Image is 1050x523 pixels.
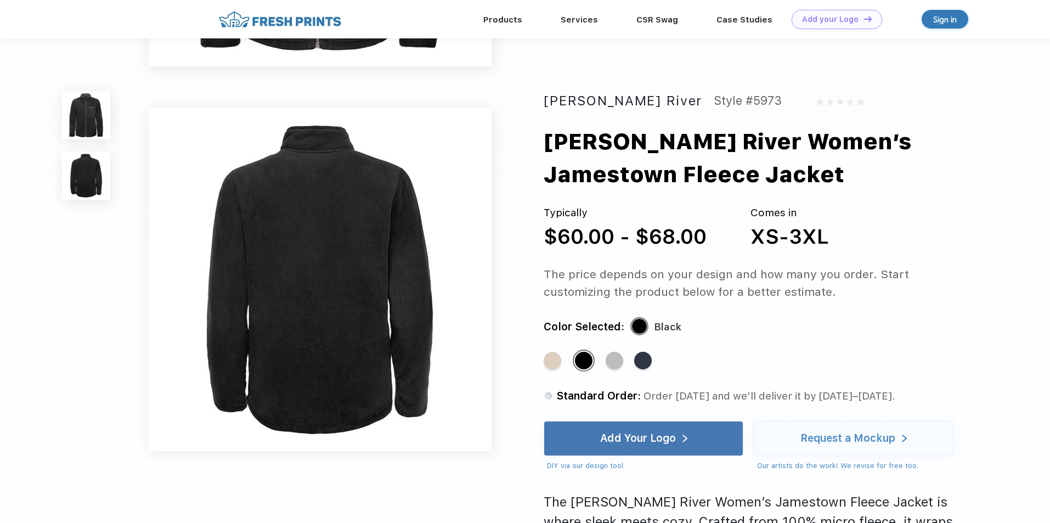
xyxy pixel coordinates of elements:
[847,98,854,105] img: gray_star.svg
[922,10,968,29] a: Sign in
[483,15,522,25] a: Products
[544,391,554,401] img: standard order
[750,205,829,221] div: Comes in
[933,13,957,26] div: Sign in
[606,352,623,369] div: Light-Grey
[544,318,624,336] div: Color Selected:
[817,98,823,105] img: gray_star.svg
[634,352,652,369] div: Navy
[802,15,859,24] div: Add your Logo
[547,460,743,471] div: DIY via our design tool.
[864,16,872,22] img: DT
[556,390,641,402] span: Standard Order:
[757,460,953,471] div: Our artists do the work! We revise for free too.
[544,125,1016,191] div: [PERSON_NAME] River Women’s Jamestown Fleece Jacket
[62,91,110,139] img: func=resize&h=100
[827,98,833,105] img: gray_star.svg
[62,151,110,200] img: func=resize&h=100
[750,221,829,252] div: XS-3XL
[902,435,907,443] img: white arrow
[544,91,702,111] div: [PERSON_NAME] River
[600,433,676,444] div: Add Your Logo
[544,205,707,221] div: Typically
[544,221,707,252] div: $60.00 - $68.00
[575,352,592,369] div: Black
[544,266,974,301] div: The price depends on your design and how many you order. Start customizing the product below for ...
[800,433,895,444] div: Request a Mockup
[714,91,782,111] div: Style #5973
[654,318,681,336] div: Black
[643,390,895,402] span: Order [DATE] and we’ll deliver it by [DATE]–[DATE].
[857,98,863,105] img: gray_star.svg
[837,98,843,105] img: gray_star.svg
[544,352,561,369] div: Sand
[682,435,687,443] img: white arrow
[149,108,492,451] img: func=resize&h=640
[216,10,345,29] img: fo%20logo%202.webp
